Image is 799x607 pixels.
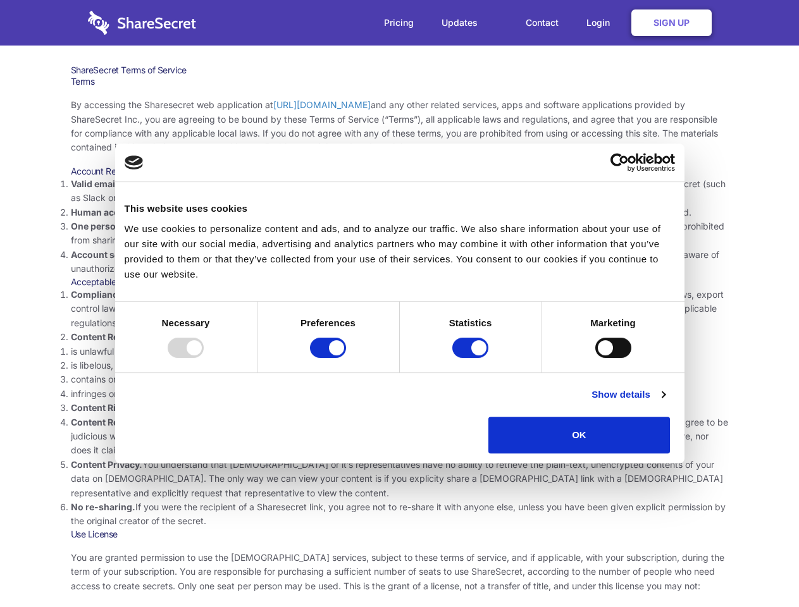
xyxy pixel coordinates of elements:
[71,415,729,458] li: You are solely responsible for the content you share on Sharesecret, and with the people you shar...
[71,166,729,177] h3: Account Requirements
[125,156,144,169] img: logo
[273,99,371,110] a: [URL][DOMAIN_NAME]
[88,11,196,35] img: logo-wordmark-white-trans-d4663122ce5f474addd5e946df7df03e33cb6a1c49d2221995e7729f52c070b2.svg
[125,221,675,282] div: We use cookies to personalize content and ads, and to analyze our traffic. We also share informat...
[71,205,729,219] li: Only human beings may create accounts. “Bot” accounts — those created by software, in an automate...
[71,207,147,218] strong: Human accounts.
[488,417,670,453] button: OK
[71,458,729,500] li: You understand that [DEMOGRAPHIC_DATA] or it’s representatives have no ability to retrieve the pl...
[71,249,147,260] strong: Account security.
[71,417,172,427] strong: Content Responsibility.
[71,221,178,231] strong: One person per account.
[564,153,675,172] a: Usercentrics Cookiebot - opens in a new window
[71,219,729,248] li: You are not allowed to share account credentials. Each account is dedicated to the individual who...
[71,459,142,470] strong: Content Privacy.
[590,317,636,328] strong: Marketing
[71,401,729,415] li: You agree that you will use Sharesecret only to secure and share content that you have the right ...
[71,178,121,189] strong: Valid email.
[71,276,729,288] h3: Acceptable Use
[71,289,262,300] strong: Compliance with local laws and regulations.
[162,317,210,328] strong: Necessary
[71,64,729,76] h1: ShareSecret Terms of Service
[300,317,356,328] strong: Preferences
[71,402,139,413] strong: Content Rights.
[71,359,729,372] li: is libelous, defamatory, or fraudulent
[71,248,729,276] li: You are responsible for your own account security, including the security of your Sharesecret acc...
[71,372,729,386] li: contains or installs any active malware or exploits, or uses our platform for exploit delivery (s...
[71,177,729,205] li: You must provide a valid email address, either directly, or through approved third-party integrat...
[71,551,729,593] p: You are granted permission to use the [DEMOGRAPHIC_DATA] services, subject to these terms of serv...
[71,331,163,342] strong: Content Restrictions.
[71,529,729,540] h3: Use License
[592,387,665,402] a: Show details
[574,3,629,42] a: Login
[71,330,729,401] li: You agree NOT to use Sharesecret to upload or share content that:
[125,201,675,216] div: This website uses cookies
[371,3,426,42] a: Pricing
[513,3,571,42] a: Contact
[631,9,712,36] a: Sign Up
[71,288,729,330] li: Your use of the Sharesecret must not violate any applicable laws, including copyright or trademar...
[71,98,729,155] p: By accessing the Sharesecret web application at and any other related services, apps and software...
[71,500,729,529] li: If you were the recipient of a Sharesecret link, you agree not to re-share it with anyone else, u...
[71,76,729,87] h3: Terms
[71,345,729,359] li: is unlawful or promotes unlawful activities
[71,387,729,401] li: infringes on any proprietary right of any party, including patent, trademark, trade secret, copyr...
[449,317,492,328] strong: Statistics
[71,501,135,512] strong: No re-sharing.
